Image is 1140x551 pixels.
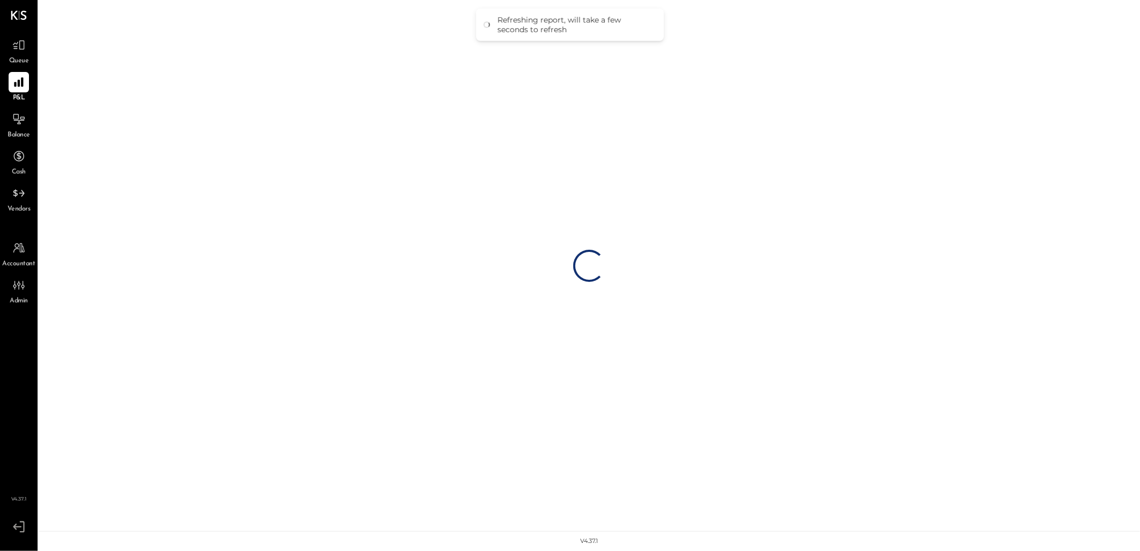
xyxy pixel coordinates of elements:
a: Vendors [1,183,37,214]
span: P&L [13,93,25,103]
div: Refreshing report, will take a few seconds to refresh [498,15,653,34]
span: Vendors [8,205,31,214]
a: P&L [1,72,37,103]
a: Queue [1,35,37,66]
span: Cash [12,168,26,177]
span: Admin [10,296,28,306]
a: Accountant [1,238,37,269]
div: v 4.37.1 [581,537,598,546]
span: Accountant [3,259,35,269]
a: Admin [1,275,37,306]
a: Cash [1,146,37,177]
span: Balance [8,130,30,140]
a: Balance [1,109,37,140]
span: Queue [9,56,29,66]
